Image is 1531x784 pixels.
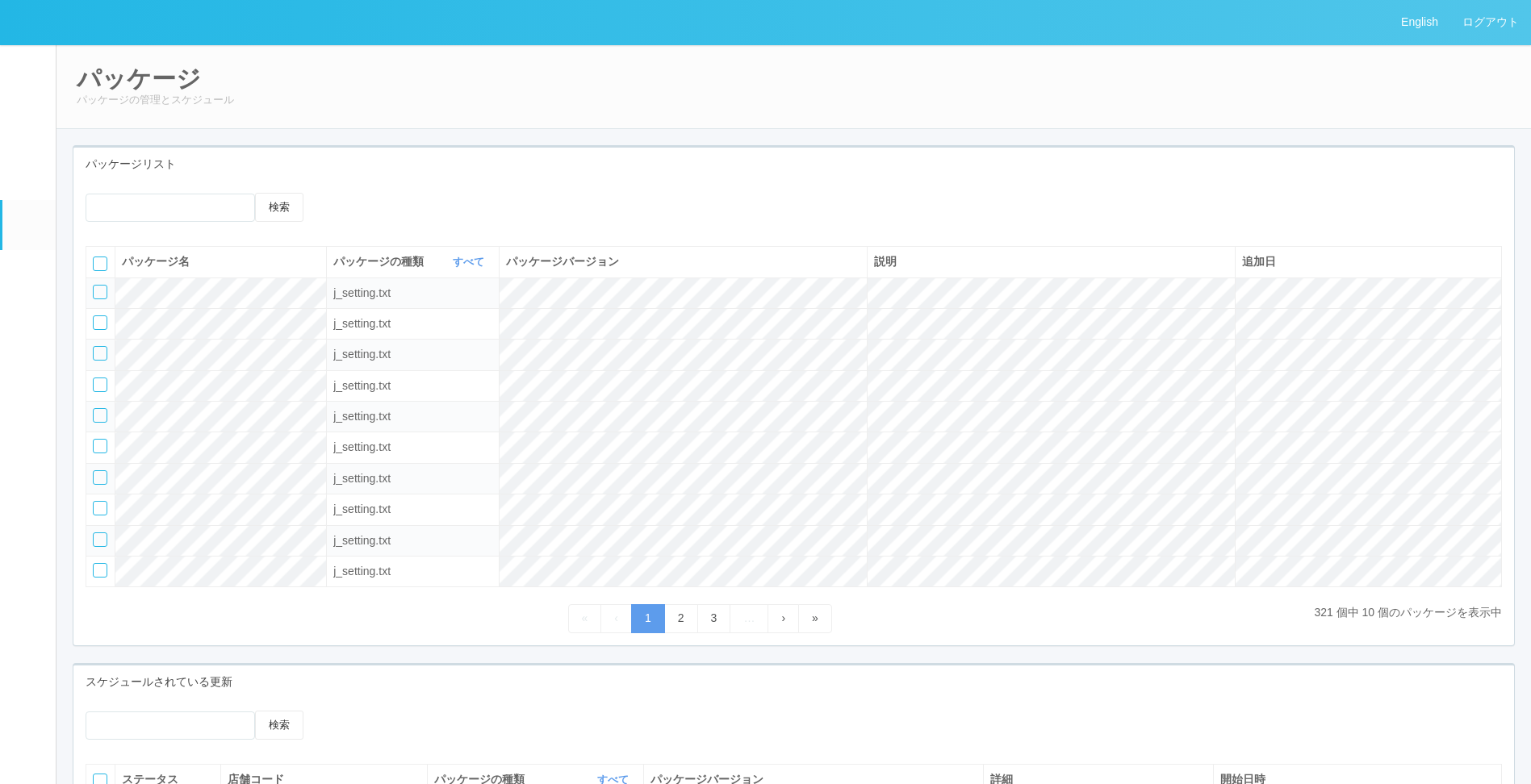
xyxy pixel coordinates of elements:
a: イベントログ [2,44,56,94]
div: ksdpackage.tablefilter.jsetting [333,439,492,456]
a: パッケージ [2,200,56,249]
a: Last [798,604,832,632]
div: ksdpackage.tablefilter.jsetting [333,501,492,518]
a: 1 [631,604,665,632]
a: ユーザー [2,94,56,143]
span: Next [781,611,785,624]
a: コンテンツプリント [2,398,56,448]
p: 321 個中 10 個のパッケージを表示中 [1314,604,1502,621]
a: ターミナル [2,144,56,200]
span: パッケージの種類 [333,253,428,270]
a: ドキュメントを管理 [2,448,56,497]
div: ksdpackage.tablefilter.jsetting [333,470,492,487]
a: 3 [697,604,731,632]
a: 2 [664,604,698,632]
div: ksdpackage.tablefilter.jsetting [333,315,492,332]
span: パッケージバージョン [506,255,619,268]
button: すべて [449,254,492,270]
div: パッケージリスト [73,148,1514,181]
span: 追加日 [1242,255,1276,268]
div: スケジュールされている更新 [73,665,1514,699]
span: パッケージ名 [122,255,190,268]
div: 説明 [874,253,1228,270]
div: ksdpackage.tablefilter.jsetting [333,377,492,394]
h2: パッケージ [77,65,1511,92]
div: ksdpackage.tablefilter.jsetting [333,285,492,302]
p: パッケージの管理とスケジュール [77,92,1511,108]
span: Last [812,611,818,624]
div: ksdpackage.tablefilter.jsetting [333,346,492,363]
a: アラート設定 [2,348,56,398]
a: メンテナンス通知 [2,250,56,299]
div: ksdpackage.tablefilter.jsetting [333,408,492,425]
a: すべて [453,256,488,268]
button: 検索 [255,711,303,740]
a: クライアントリンク [2,299,56,348]
a: Next [768,604,799,632]
div: ksdpackage.tablefilter.jsetting [333,563,492,580]
div: ksdpackage.tablefilter.jsetting [333,532,492,549]
button: 検索 [255,193,303,222]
